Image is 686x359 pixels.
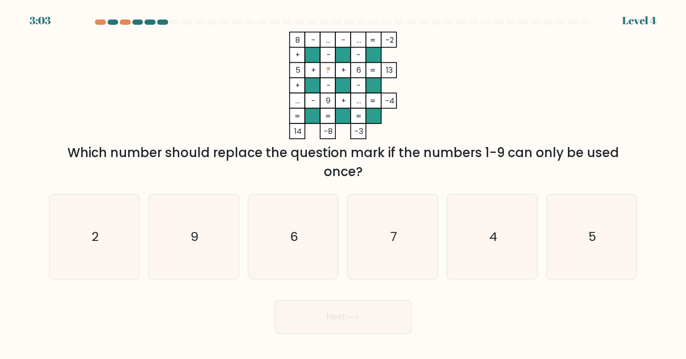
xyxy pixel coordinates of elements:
tspan: = [295,111,301,122]
tspan: 14 [294,127,301,137]
tspan: + [341,65,346,75]
text: 4 [489,228,497,245]
tspan: - [326,50,330,60]
text: 6 [290,228,298,245]
tspan: ... [295,96,300,106]
tspan: ... [356,35,361,45]
tspan: 5 [295,65,300,75]
tspan: - [356,50,361,60]
tspan: ... [356,96,361,106]
tspan: ... [326,35,331,45]
tspan: 6 [356,65,361,75]
tspan: 13 [386,65,393,75]
tspan: = [356,111,362,122]
text: 9 [190,228,199,245]
div: Which number should replace the question mark if the numbers 1-9 can only be used once? [55,143,631,181]
div: 3:03 [30,13,51,28]
tspan: - [311,35,315,45]
text: 7 [390,228,397,245]
tspan: - [341,35,345,45]
tspan: 9 [326,96,331,106]
tspan: -3 [354,127,363,137]
tspan: = [325,111,331,122]
tspan: + [311,65,316,75]
tspan: -8 [324,127,333,137]
div: Level 4 [622,13,656,28]
tspan: + [341,96,346,106]
tspan: = [370,35,376,45]
tspan: - [326,80,330,91]
tspan: - [311,96,315,106]
tspan: -4 [385,96,394,106]
tspan: = [370,65,376,75]
tspan: -2 [385,35,394,45]
text: 5 [588,228,596,245]
tspan: = [370,96,376,106]
text: 2 [92,228,99,245]
tspan: - [356,80,361,91]
tspan: + [295,50,300,60]
tspan: ? [326,65,331,75]
tspan: 8 [295,35,300,45]
tspan: + [295,80,300,91]
button: Next [275,300,412,334]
